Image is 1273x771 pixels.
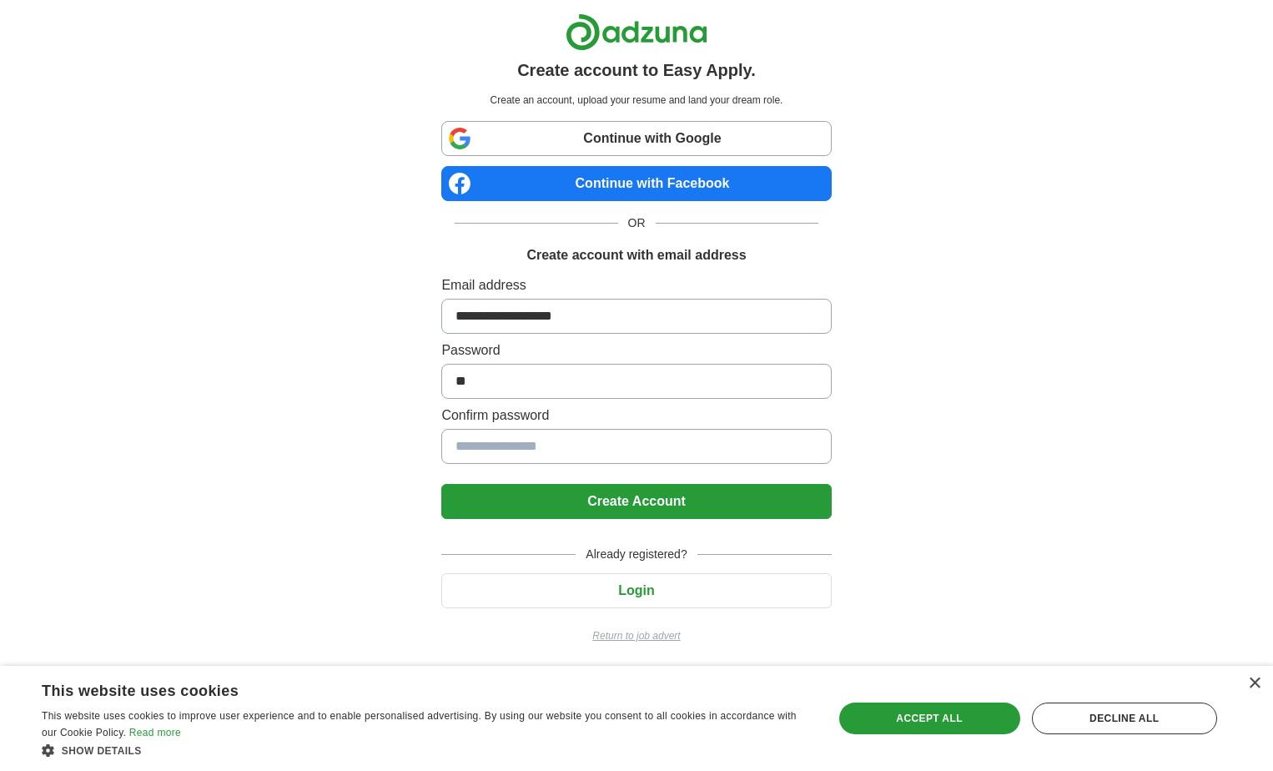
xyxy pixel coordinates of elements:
[839,703,1020,734] div: Accept all
[441,275,831,295] label: Email address
[42,676,767,701] div: This website uses cookies
[1248,678,1260,690] div: Close
[618,214,656,232] span: OR
[441,583,831,597] a: Login
[129,727,181,738] a: Read more, opens a new window
[526,245,746,265] h1: Create account with email address
[566,13,707,51] img: Adzuna logo
[576,546,697,563] span: Already registered?
[42,742,809,758] div: Show details
[1032,703,1218,734] div: Decline all
[62,745,142,757] span: Show details
[441,406,831,426] label: Confirm password
[42,710,797,738] span: This website uses cookies to improve user experience and to enable personalised advertising. By u...
[441,484,831,519] button: Create Account
[441,573,831,608] button: Login
[441,166,831,201] a: Continue with Facebook
[517,58,756,83] h1: Create account to Easy Apply.
[441,340,831,360] label: Password
[441,121,831,156] a: Continue with Google
[441,628,831,643] a: Return to job advert
[445,93,828,108] p: Create an account, upload your resume and land your dream role.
